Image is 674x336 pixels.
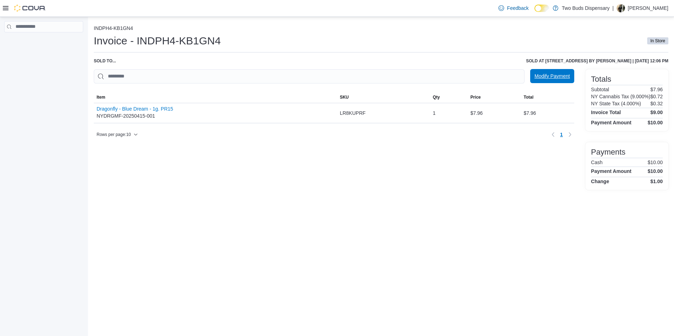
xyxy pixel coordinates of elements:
div: $7.96 [467,106,521,120]
button: Rows per page:10 [94,130,141,139]
h6: Subtotal [591,87,609,92]
h6: Sold at [STREET_ADDRESS] by [PERSON_NAME] | [DATE] 12:06 PM [526,58,668,64]
h4: Change [591,179,609,184]
p: $10.00 [648,160,663,165]
p: [PERSON_NAME] [628,4,668,12]
button: Price [467,92,521,103]
p: Two Buds Dispensary [562,4,609,12]
h3: Payments [591,148,626,156]
div: Sold to ... [94,58,116,64]
button: Next page [566,130,574,139]
h6: NY Cannabis Tax (9.000%) [591,94,650,99]
h3: Totals [591,75,611,83]
span: Item [97,94,105,100]
button: Dragonfly - Blue Dream - 1g. PR15 [97,106,173,112]
p: $0.32 [650,101,663,106]
button: SKU [337,92,430,103]
h4: $9.00 [650,110,663,115]
button: Previous page [549,130,557,139]
button: Page 1 of 1 [557,129,566,140]
div: Chris Miller [617,4,625,12]
span: In Store [647,37,668,44]
h6: Cash [591,160,603,165]
span: SKU [340,94,349,100]
button: Item [94,92,337,103]
span: Rows per page : 10 [97,132,131,137]
span: Qty [433,94,440,100]
ul: Pagination for table: MemoryTable from EuiInMemoryTable [557,129,566,140]
input: Dark Mode [534,5,549,12]
h4: Payment Amount [591,120,632,125]
img: Cova [14,5,46,12]
h4: Payment Amount [591,168,632,174]
h4: $10.00 [648,120,663,125]
h4: Invoice Total [591,110,621,115]
div: 1 [430,106,468,120]
p: $0.72 [650,94,663,99]
p: | [612,4,614,12]
nav: An example of EuiBreadcrumbs [94,25,668,32]
h1: Invoice - INDPH4-KB1GN4 [94,34,221,48]
h6: NY State Tax (4.000%) [591,101,641,106]
h4: $1.00 [650,179,663,184]
p: $7.96 [650,87,663,92]
span: Price [470,94,480,100]
span: Feedback [507,5,528,12]
span: LR8KUPRF [340,109,366,117]
span: Total [523,94,533,100]
nav: Complex example [4,34,83,51]
div: $7.96 [521,106,574,120]
button: INDPH4-KB1GN4 [94,25,133,31]
span: In Store [650,38,665,44]
input: This is a search bar. As you type, the results lower in the page will automatically filter. [94,69,525,83]
button: Modify Payment [530,69,574,83]
span: Modify Payment [534,73,570,80]
div: NYDRGMF-20250415-001 [97,106,173,120]
span: 1 [560,131,563,138]
a: Feedback [496,1,531,15]
button: Total [521,92,574,103]
button: Qty [430,92,468,103]
nav: Pagination for table: MemoryTable from EuiInMemoryTable [549,129,574,140]
h4: $10.00 [648,168,663,174]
